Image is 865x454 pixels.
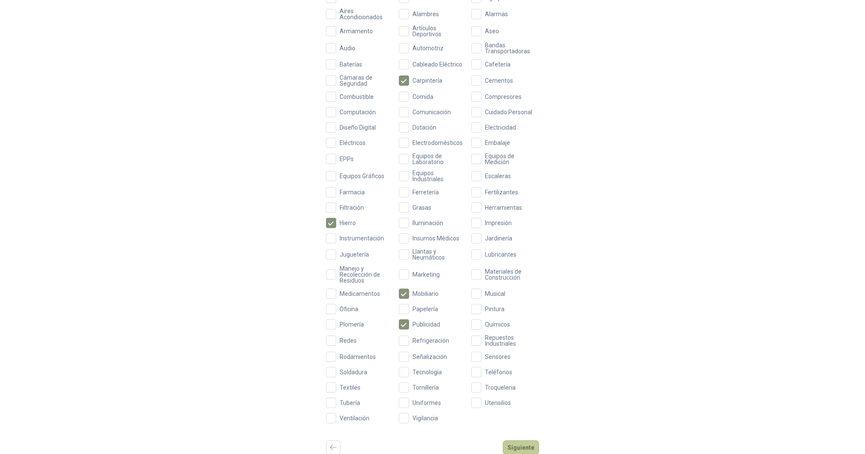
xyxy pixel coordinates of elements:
[336,266,394,283] span: Manejo y Recolección de Residuos
[482,28,502,34] span: Aseo
[336,400,363,406] span: Tubería
[336,140,369,146] span: Eléctricos
[336,156,357,162] span: EPPs
[336,94,377,100] span: Combustible
[336,235,387,241] span: Instrumentación
[409,124,440,130] span: Dotación
[336,369,371,375] span: Soldadura
[409,78,446,84] span: Carpintería
[336,109,379,115] span: Computación
[409,235,463,241] span: Insumos Médicos
[482,61,514,67] span: Cafetería
[482,220,515,226] span: Impresión
[482,11,511,17] span: Alarmas
[482,306,508,312] span: Pintura
[336,61,366,67] span: Baterías
[336,124,379,130] span: Diseño Digital
[482,109,536,115] span: Cuidado Personal
[482,124,519,130] span: Electricidad
[336,306,362,312] span: Oficina
[336,385,364,390] span: Textiles
[409,249,467,260] span: Llantas y Neumáticos
[482,78,516,84] span: Cementos
[482,153,539,165] span: Equipos de Medición
[409,25,467,37] span: Artículos Deportivos
[336,205,367,211] span: Filtración
[482,205,525,211] span: Herramientas
[409,272,443,278] span: Marketing
[336,45,359,51] span: Audio
[409,61,466,67] span: Cableado Eléctrico
[482,354,514,360] span: Sensores
[336,8,394,20] span: Aires Acondicionados
[409,109,454,115] span: Comunicación
[336,173,388,179] span: Equipos Gráficos
[482,94,525,100] span: Compresores
[482,321,513,327] span: Químicos
[409,94,437,100] span: Comida
[409,140,466,146] span: Electrodomésticos
[336,28,376,34] span: Armamento
[482,173,514,179] span: Escaleras
[409,354,450,360] span: Señalización
[409,400,444,406] span: Uniformes
[482,385,519,390] span: Troqueleria
[409,205,435,211] span: Grasas
[482,235,516,241] span: Jardinería
[409,338,453,344] span: Refrigeración
[409,45,447,51] span: Automotriz
[336,252,372,257] span: Juguetería
[409,306,441,312] span: Papelería
[409,291,442,297] span: Mobiliario
[482,369,516,375] span: Teléfonos
[482,291,509,297] span: Musical
[482,189,522,195] span: Fertilizantes
[409,369,445,375] span: Tecnología
[409,385,442,390] span: Tornillería
[409,220,447,226] span: Iluminación
[409,415,441,421] span: Vigilancia
[409,153,467,165] span: Equipos de Laboratorio
[336,321,367,327] span: Plomería
[336,415,373,421] span: Ventilación
[336,189,368,195] span: Farmacia
[409,321,444,327] span: Publicidad
[336,338,360,344] span: Redes
[409,189,442,195] span: Ferretería
[409,11,442,17] span: Alambres
[482,42,539,54] span: Bandas Transportadoras
[482,335,539,347] span: Repuestos Industriales
[409,170,467,182] span: Equipos Industriales
[482,269,539,280] span: Materiales de Construcción
[482,140,513,146] span: Embalaje
[336,75,394,87] span: Cámaras de Seguridad
[482,400,514,406] span: Utensilios
[336,354,379,360] span: Rodamientos
[482,252,520,257] span: Lubricantes
[336,291,383,297] span: Medicamentos
[336,220,359,226] span: Hierro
